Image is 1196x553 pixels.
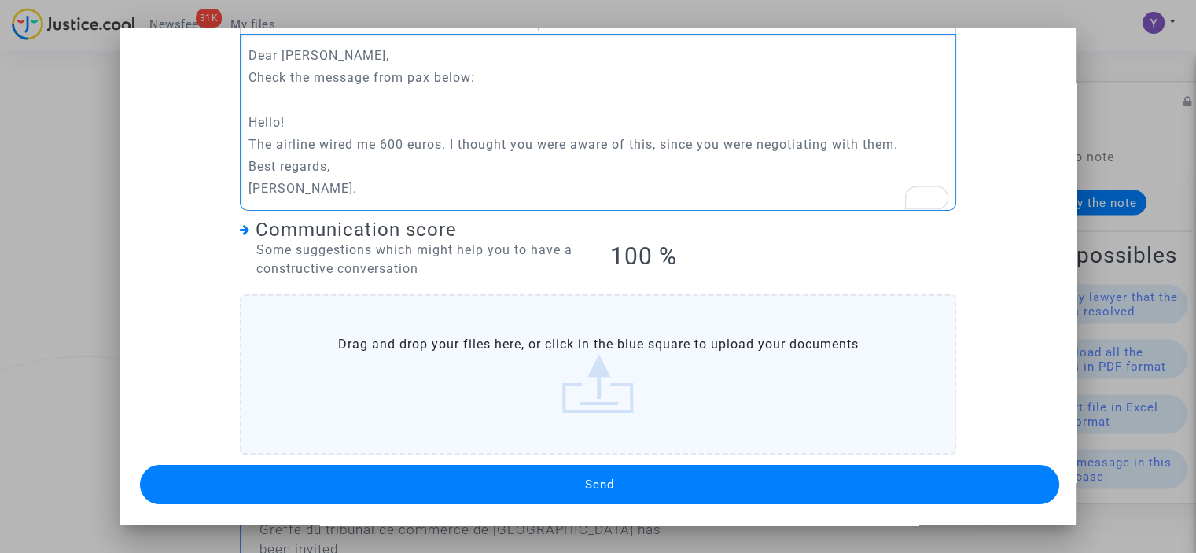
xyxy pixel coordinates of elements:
button: Send [140,465,1059,504]
p: The airline wired me 600 euros. I thought you were aware of this, since you were negotiating with... [248,135,948,154]
span: Communication score [256,219,457,241]
p: [PERSON_NAME]. [248,179,948,198]
p: Check the message from pax below: [248,68,948,87]
h1: 100 % [609,242,956,271]
p: Dear [PERSON_NAME], [248,46,948,65]
p: Best regards, [248,157,948,176]
span: Send [585,477,614,492]
div: To enrich screen reader interactions, please activate Accessibility in Grammarly extension settings [240,34,956,211]
div: Some suggestions which might help you to have a constructive conversation [240,241,587,278]
p: Hello! [248,112,948,132]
